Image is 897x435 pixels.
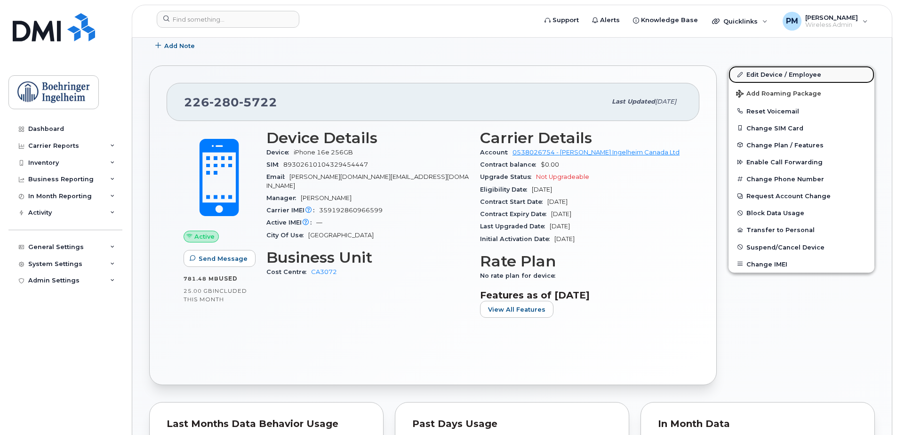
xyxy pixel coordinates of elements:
span: Last updated [612,98,655,105]
span: 89302610104329454447 [283,161,368,168]
div: Last Months Data Behavior Usage [167,419,366,429]
a: Knowledge Base [626,11,705,30]
button: Block Data Usage [729,204,874,221]
span: Wireless Admin [805,21,858,29]
span: 5722 [239,95,277,109]
input: Find something... [157,11,299,28]
span: Enable Call Forwarding [746,159,823,166]
span: [PERSON_NAME][DOMAIN_NAME][EMAIL_ADDRESS][DOMAIN_NAME] [266,173,469,189]
button: Send Message [184,250,256,267]
span: Eligibility Date [480,186,532,193]
span: Cost Centre [266,268,311,275]
span: Active [194,232,215,241]
a: 0538026754 - [PERSON_NAME] Ingelheim Canada Ltd [513,149,680,156]
span: Alerts [600,16,620,25]
h3: Features as of [DATE] [480,290,682,301]
span: Email [266,173,289,180]
span: Not Upgradeable [536,173,589,180]
span: 226 [184,95,277,109]
a: Alerts [585,11,626,30]
span: Send Message [199,254,248,263]
h3: Business Unit [266,249,469,266]
span: Upgrade Status [480,173,536,180]
span: iPhone 16e 256GB [294,149,353,156]
div: In Month Data [658,419,857,429]
button: Suspend/Cancel Device [729,239,874,256]
button: Change Plan / Features [729,137,874,153]
span: 280 [209,95,239,109]
div: Quicklinks [705,12,774,31]
span: Add Note [164,41,195,50]
span: [PERSON_NAME] [301,194,352,201]
span: [DATE] [550,223,570,230]
div: Priyanka Modhvadiya [776,12,874,31]
span: [DATE] [554,235,575,242]
span: [DATE] [551,210,571,217]
button: Request Account Change [729,187,874,204]
span: [DATE] [655,98,676,105]
span: No rate plan for device [480,272,560,279]
a: Support [538,11,585,30]
span: Manager [266,194,301,201]
span: $0.00 [541,161,559,168]
span: [DATE] [532,186,552,193]
span: City Of Use [266,232,308,239]
a: Edit Device / Employee [729,66,874,83]
button: Add Note [149,37,203,54]
span: Carrier IMEI [266,207,319,214]
button: Change IMEI [729,256,874,273]
h3: Rate Plan [480,253,682,270]
span: Change Plan / Features [746,141,824,148]
span: used [219,275,238,282]
span: 359192860966599 [319,207,383,214]
span: [GEOGRAPHIC_DATA] [308,232,374,239]
button: Change Phone Number [729,170,874,187]
span: [PERSON_NAME] [805,14,858,21]
button: View All Features [480,301,553,318]
span: Contract Expiry Date [480,210,551,217]
span: Last Upgraded Date [480,223,550,230]
span: Support [553,16,579,25]
span: Device [266,149,294,156]
span: 25.00 GB [184,288,213,294]
span: View All Features [488,305,545,314]
span: Active IMEI [266,219,316,226]
span: Suspend/Cancel Device [746,243,825,250]
button: Change SIM Card [729,120,874,137]
a: CA3072 [311,268,337,275]
div: Past Days Usage [412,419,612,429]
span: Contract Start Date [480,198,547,205]
h3: Carrier Details [480,129,682,146]
span: [DATE] [547,198,568,205]
span: Contract balance [480,161,541,168]
span: Initial Activation Date [480,235,554,242]
button: Enable Call Forwarding [729,153,874,170]
span: 781.48 MB [184,275,219,282]
span: Knowledge Base [641,16,698,25]
span: Quicklinks [723,17,758,25]
button: Transfer to Personal [729,221,874,238]
span: PM [786,16,798,27]
span: — [316,219,322,226]
button: Add Roaming Package [729,83,874,103]
span: included this month [184,287,247,303]
span: SIM [266,161,283,168]
span: Account [480,149,513,156]
h3: Device Details [266,129,469,146]
button: Reset Voicemail [729,103,874,120]
span: Add Roaming Package [736,90,821,99]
